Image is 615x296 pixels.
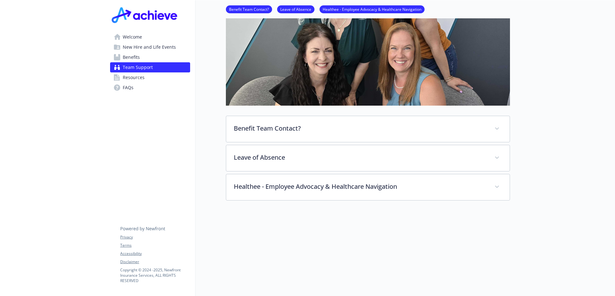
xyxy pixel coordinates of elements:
a: Team Support [110,62,190,72]
span: Welcome [123,32,142,42]
a: Terms [120,243,190,248]
div: Healthee - Employee Advocacy & Healthcare Navigation [226,174,510,200]
span: Benefits [123,52,140,62]
p: Copyright © 2024 - 2025 , Newfront Insurance Services, ALL RIGHTS RESERVED [120,267,190,283]
div: Benefit Team Contact? [226,116,510,142]
a: Benefit Team Contact? [226,6,272,12]
p: Benefit Team Contact? [234,124,487,133]
a: Leave of Absence [277,6,314,12]
a: Healthee - Employee Advocacy & Healthcare Navigation [320,6,425,12]
a: Benefits [110,52,190,62]
a: FAQs [110,83,190,93]
a: Accessibility [120,251,190,256]
span: Team Support [123,62,153,72]
p: Healthee - Employee Advocacy & Healthcare Navigation [234,182,487,191]
a: Welcome [110,32,190,42]
a: Disclaimer [120,259,190,265]
div: Leave of Absence [226,145,510,171]
a: Privacy [120,234,190,240]
span: New Hire and Life Events [123,42,176,52]
span: Resources [123,72,145,83]
a: New Hire and Life Events [110,42,190,52]
span: FAQs [123,83,134,93]
a: Resources [110,72,190,83]
p: Leave of Absence [234,153,487,162]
